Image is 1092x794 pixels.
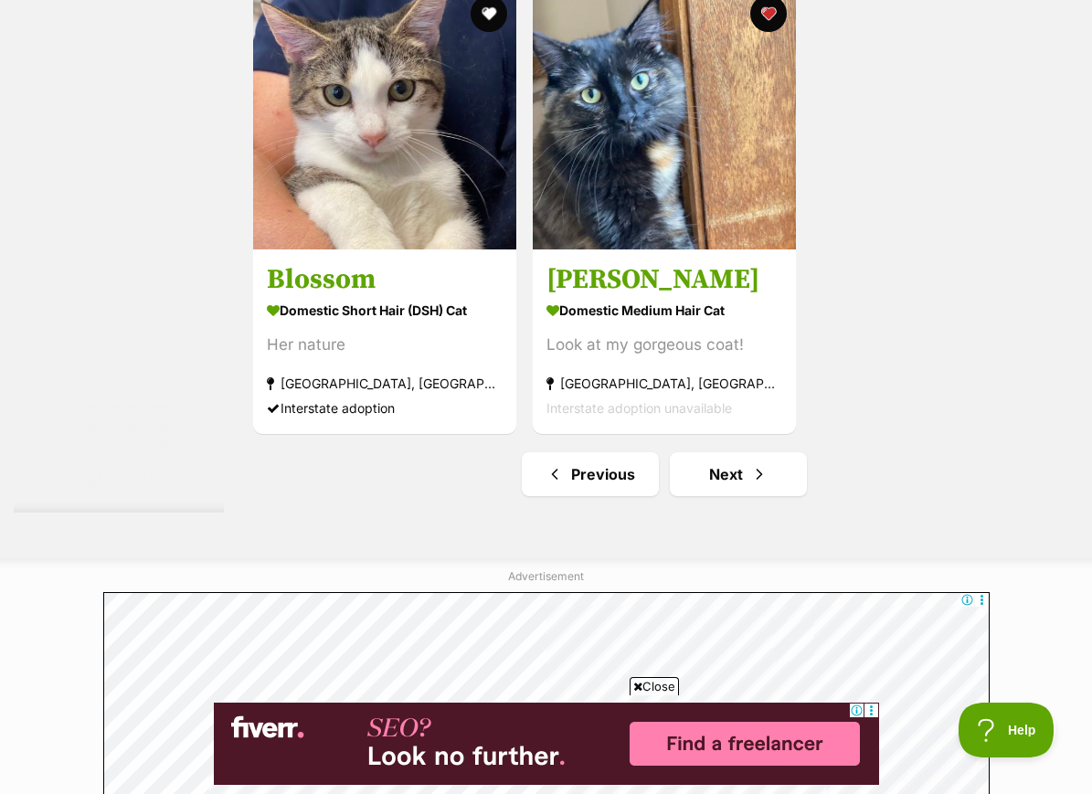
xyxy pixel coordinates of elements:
a: [PERSON_NAME] Domestic Medium Hair Cat Look at my gorgeous coat! [GEOGRAPHIC_DATA], [GEOGRAPHIC_D... [533,249,796,434]
a: Blossom Domestic Short Hair (DSH) Cat Her nature [GEOGRAPHIC_DATA], [GEOGRAPHIC_DATA] Interstate ... [253,249,516,434]
strong: [GEOGRAPHIC_DATA], [GEOGRAPHIC_DATA] [546,371,782,396]
iframe: Advertisement [214,703,879,785]
strong: [GEOGRAPHIC_DATA], [GEOGRAPHIC_DATA] [267,371,503,396]
nav: Pagination [251,452,1078,496]
strong: Domestic Short Hair (DSH) Cat [267,297,503,323]
a: Next page [670,452,807,496]
h3: Blossom [267,262,503,297]
div: Look at my gorgeous coat! [546,333,782,357]
span: Close [630,677,679,695]
h3: [PERSON_NAME] [546,262,782,297]
div: Her nature [267,333,503,357]
span: Interstate adoption unavailable [546,400,732,416]
iframe: Help Scout Beacon - Open [959,703,1055,757]
div: Interstate adoption [267,396,503,420]
a: Previous page [522,452,659,496]
strong: Domestic Medium Hair Cat [546,297,782,323]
